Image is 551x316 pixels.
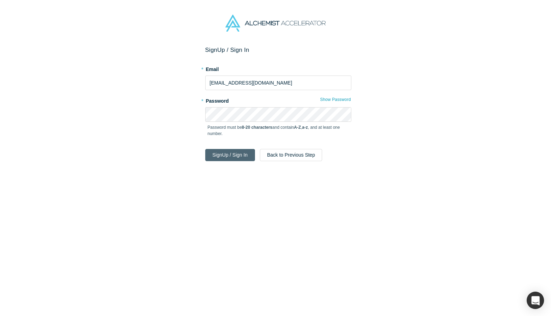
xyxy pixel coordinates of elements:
[225,15,326,32] img: Alchemist Accelerator Logo
[302,125,308,130] strong: a-z
[294,125,301,130] strong: A-Z
[205,149,255,161] button: SignUp / Sign In
[320,95,351,104] button: Show Password
[242,125,272,130] strong: 8-20 characters
[205,95,351,105] label: Password
[205,46,351,54] h2: Sign Up / Sign In
[205,63,351,73] label: Email
[260,149,322,161] button: Back to Previous Step
[208,124,349,137] p: Password must be and contain , , and at least one number.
